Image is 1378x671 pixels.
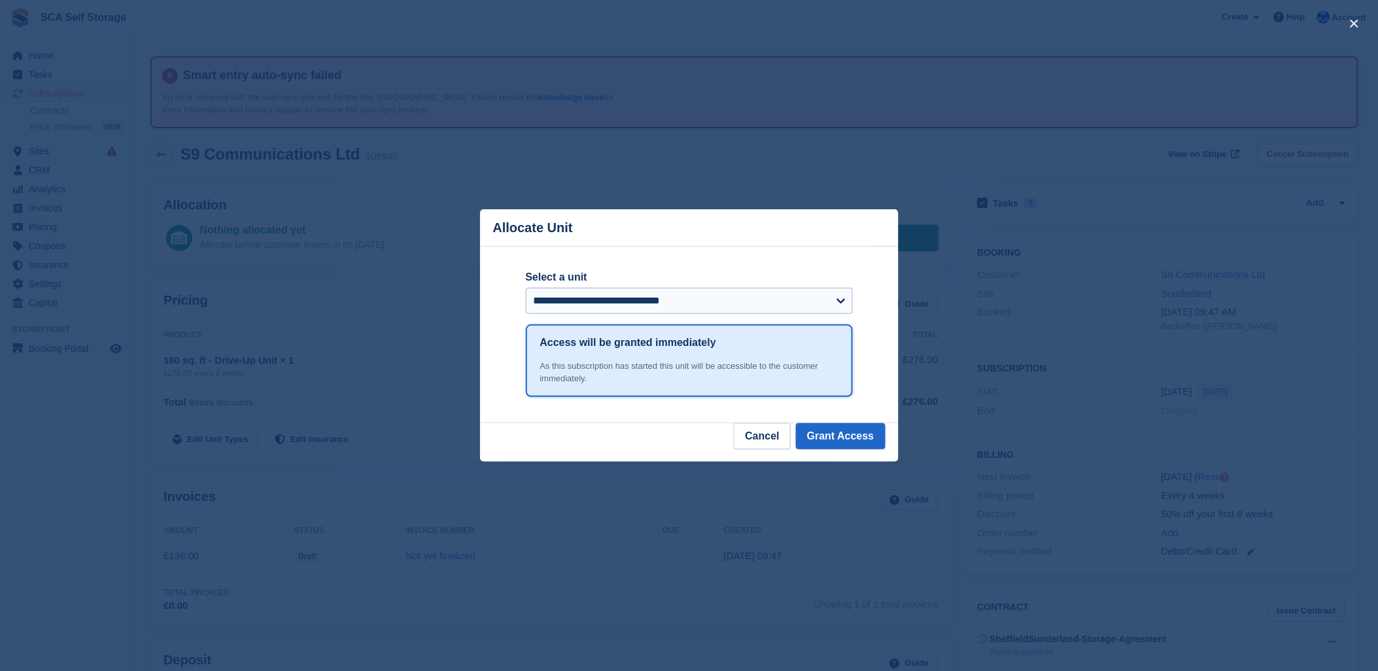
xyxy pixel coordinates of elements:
[493,220,573,235] p: Allocate Unit
[526,269,853,285] label: Select a unit
[1344,13,1365,34] button: close
[796,423,886,449] button: Grant Access
[540,335,716,351] h1: Access will be granted immediately
[734,423,790,449] button: Cancel
[540,360,838,385] div: As this subscription has started this unit will be accessible to the customer immediately.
